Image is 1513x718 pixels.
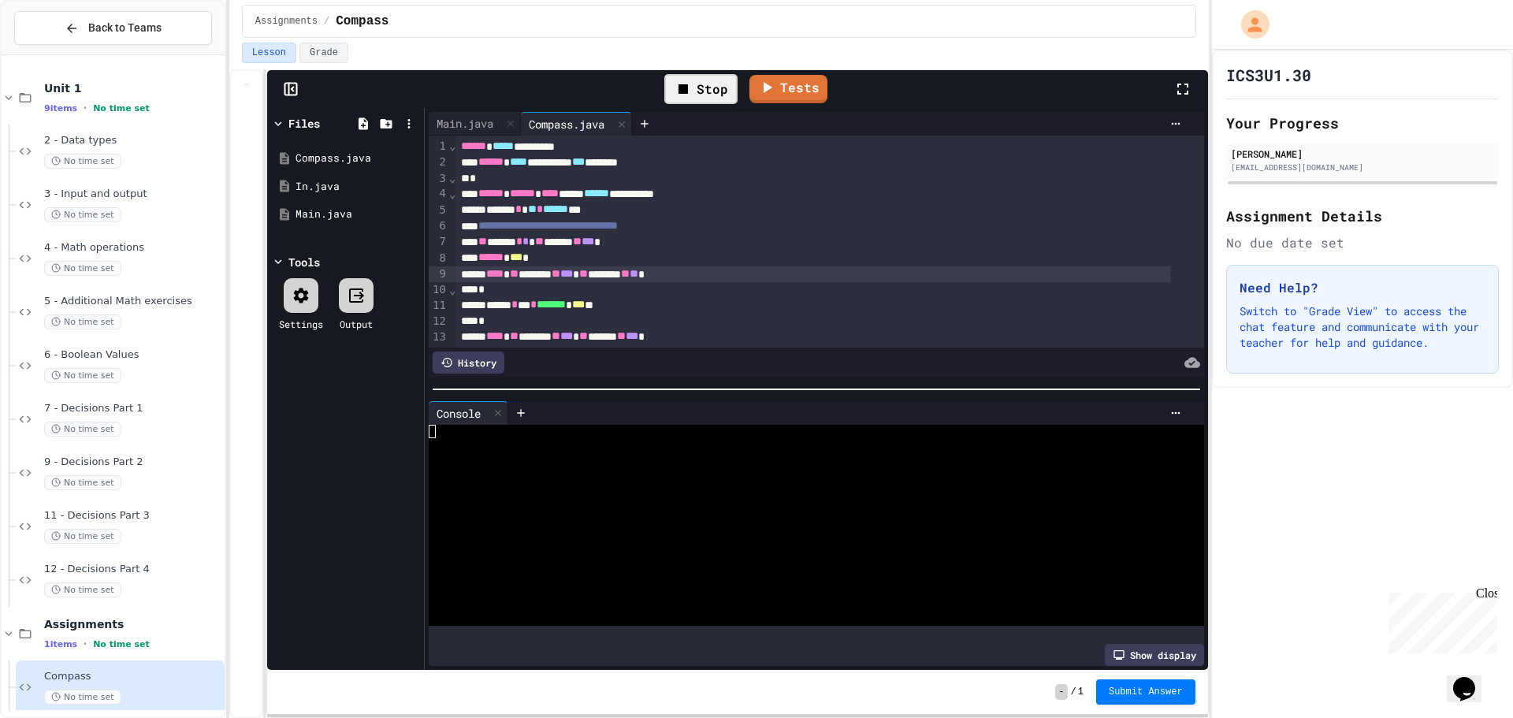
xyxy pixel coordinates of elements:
div: 7 [429,234,448,250]
span: 7 - Decisions Part 1 [44,402,221,415]
span: Fold line [448,284,456,296]
span: No time set [44,475,121,490]
span: 6 - Boolean Values [44,348,221,362]
span: No time set [44,529,121,544]
span: Fold line [448,347,456,359]
span: 1 items [44,639,77,649]
div: My Account [1225,6,1273,43]
h3: Need Help? [1240,278,1485,297]
h2: Assignment Details [1226,205,1499,227]
div: No due date set [1226,233,1499,252]
div: 12 [429,314,448,329]
div: [EMAIL_ADDRESS][DOMAIN_NAME] [1231,162,1494,173]
div: 2 [429,154,448,170]
span: Submit Answer [1109,686,1183,698]
a: Tests [749,75,827,103]
span: No time set [44,422,121,437]
div: 11 [429,298,448,314]
span: 11 - Decisions Part 3 [44,509,221,523]
span: / [1071,686,1076,698]
span: No time set [44,261,121,276]
div: 14 [429,345,448,361]
span: Compass [336,12,388,31]
div: 13 [429,329,448,345]
div: Output [340,317,373,331]
div: Chat with us now!Close [6,6,109,100]
button: Lesson [242,43,296,63]
div: Compass.java [296,151,418,166]
span: 9 items [44,103,77,113]
h2: Your Progress [1226,112,1499,134]
div: 9 [429,266,448,282]
span: 1 [1078,686,1084,698]
span: 5 - Additional Math exercises [44,295,221,308]
div: Files [288,115,320,132]
div: Tools [288,254,320,270]
span: Fold line [448,188,456,200]
span: - [1055,684,1067,700]
span: No time set [44,314,121,329]
div: 5 [429,203,448,218]
div: Console [429,405,489,422]
span: Fold line [448,172,456,184]
span: No time set [44,207,121,222]
iframe: chat widget [1447,655,1497,702]
span: No time set [44,582,121,597]
span: / [324,15,329,28]
div: [PERSON_NAME] [1231,147,1494,161]
div: Settings [279,317,323,331]
p: Switch to "Grade View" to access the chat feature and communicate with your teacher for help and ... [1240,303,1485,351]
span: Compass [44,670,221,683]
span: No time set [44,368,121,383]
span: 9 - Decisions Part 2 [44,456,221,469]
div: Main.java [429,115,501,132]
div: Main.java [429,112,521,136]
span: Unit 1 [44,81,221,95]
div: 6 [429,218,448,234]
span: 4 - Math operations [44,241,221,255]
h1: ICS3U1.30 [1226,64,1311,86]
div: 4 [429,186,448,202]
div: Stop [664,74,738,104]
span: • [84,638,87,650]
span: No time set [93,639,150,649]
div: 3 [429,171,448,187]
span: Fold line [448,140,456,152]
span: 12 - Decisions Part 4 [44,563,221,576]
span: Assignments [44,617,221,631]
span: Back to Teams [88,20,162,36]
span: • [84,102,87,114]
button: Grade [299,43,348,63]
span: 3 - Input and output [44,188,221,201]
div: Compass.java [521,116,612,132]
div: Compass.java [521,112,632,136]
div: 8 [429,251,448,266]
button: Submit Answer [1096,679,1195,705]
span: No time set [93,103,150,113]
div: History [433,352,504,374]
iframe: chat widget [1382,586,1497,653]
span: No time set [44,690,121,705]
div: In.java [296,179,418,195]
span: Assignments [255,15,318,28]
span: No time set [44,154,121,169]
button: Back to Teams [14,11,212,45]
div: Console [429,401,508,425]
div: Main.java [296,206,418,222]
span: 2 - Data types [44,134,221,147]
div: 1 [429,139,448,154]
div: 10 [429,282,448,298]
div: Show display [1105,644,1204,666]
